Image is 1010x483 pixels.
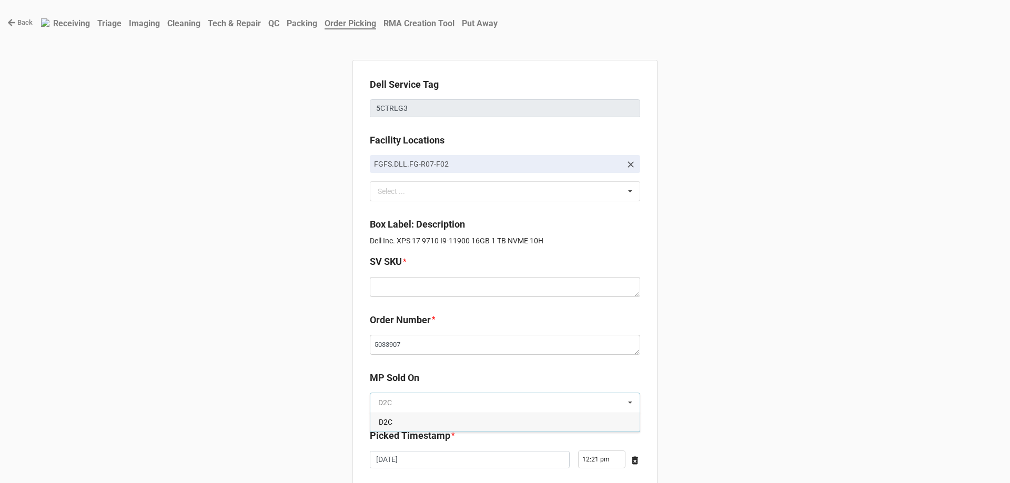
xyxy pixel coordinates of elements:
b: Box Label: Description [370,219,465,230]
a: Packing [283,13,321,34]
label: Order Number [370,313,431,327]
label: MP Sold On [370,371,419,385]
label: Facility Locations [370,133,445,148]
b: Imaging [129,18,160,28]
b: Packing [287,18,317,28]
b: Put Away [462,18,498,28]
a: Imaging [125,13,164,34]
a: Triage [94,13,125,34]
a: QC [265,13,283,34]
p: Dell Inc. XPS 17 9710 I9-11900 16GB 1 TB NVME 10H [370,235,640,246]
div: Select ... [375,185,420,197]
b: RMA Creation Tool [383,18,454,28]
a: Back [7,17,33,28]
a: Put Away [458,13,501,34]
b: Triage [97,18,122,28]
a: Cleaning [164,13,204,34]
label: SV SKU [370,254,402,269]
b: QC [268,18,279,28]
input: Time [578,450,625,468]
img: RexiLogo.png [41,18,49,27]
b: Tech & Repair [208,18,261,28]
input: Date [370,451,570,469]
a: Tech & Repair [204,13,265,34]
b: Receiving [53,18,90,28]
b: Order Picking [325,18,376,29]
a: Order Picking [321,13,380,34]
label: Dell Service Tag [370,77,439,92]
b: Cleaning [167,18,200,28]
p: FGFS.DLL.FG-R07-F02 [374,159,621,169]
textarea: 5033907 [370,335,640,355]
a: RMA Creation Tool [380,13,458,34]
a: Receiving [49,13,94,34]
span: D2C [379,418,392,426]
label: Picked Timestamp [370,428,450,443]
